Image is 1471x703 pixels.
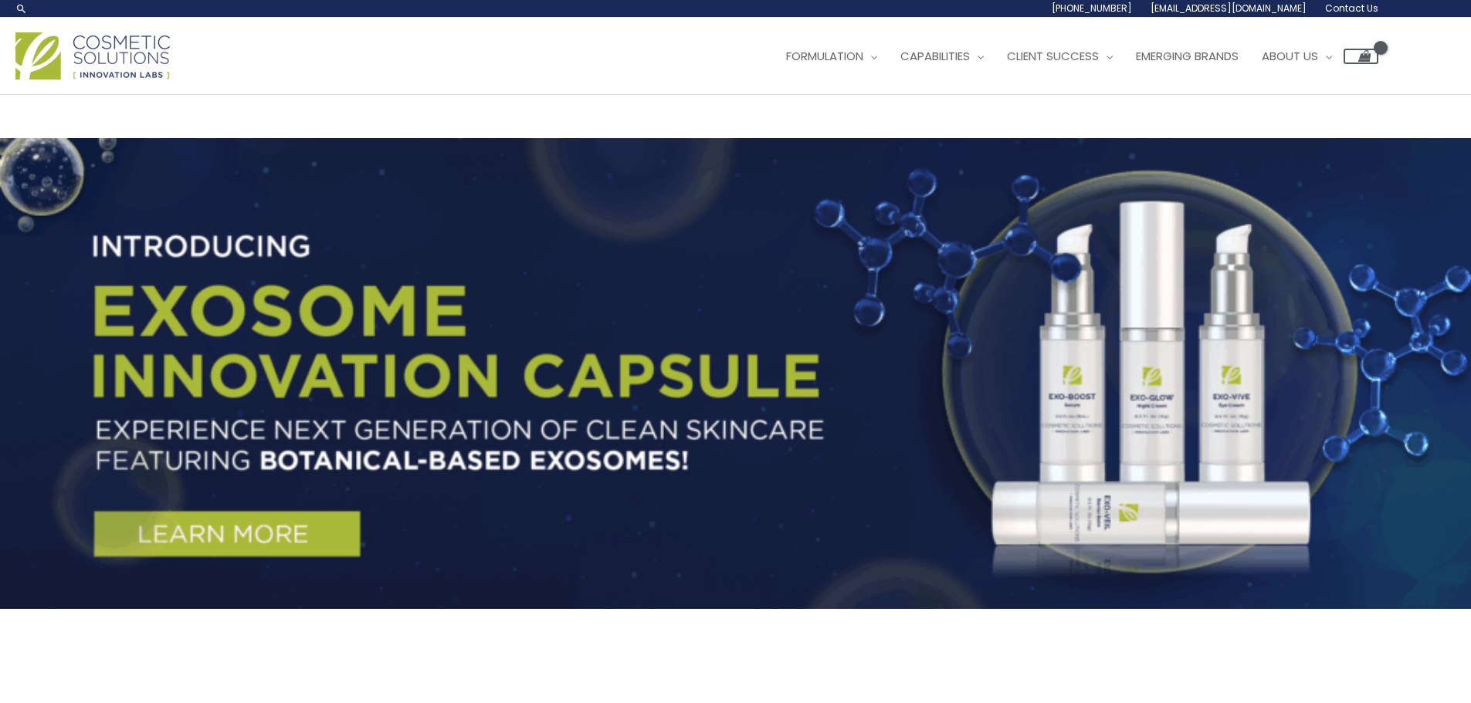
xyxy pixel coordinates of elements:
a: View Shopping Cart, empty [1344,49,1378,64]
span: Contact Us [1325,2,1378,15]
span: [EMAIL_ADDRESS][DOMAIN_NAME] [1151,2,1307,15]
img: Cosmetic Solutions Logo [15,32,170,79]
a: About Us [1250,33,1344,79]
a: Search icon link [15,2,28,15]
a: Client Success [995,33,1124,79]
span: About Us [1262,48,1318,64]
span: Formulation [786,48,863,64]
span: Capabilities [900,48,970,64]
a: Formulation [774,33,889,79]
span: [PHONE_NUMBER] [1052,2,1132,15]
a: Capabilities [889,33,995,79]
span: Client Success [1007,48,1099,64]
a: Emerging Brands [1124,33,1250,79]
span: Emerging Brands [1136,48,1239,64]
nav: Site Navigation [763,33,1378,79]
